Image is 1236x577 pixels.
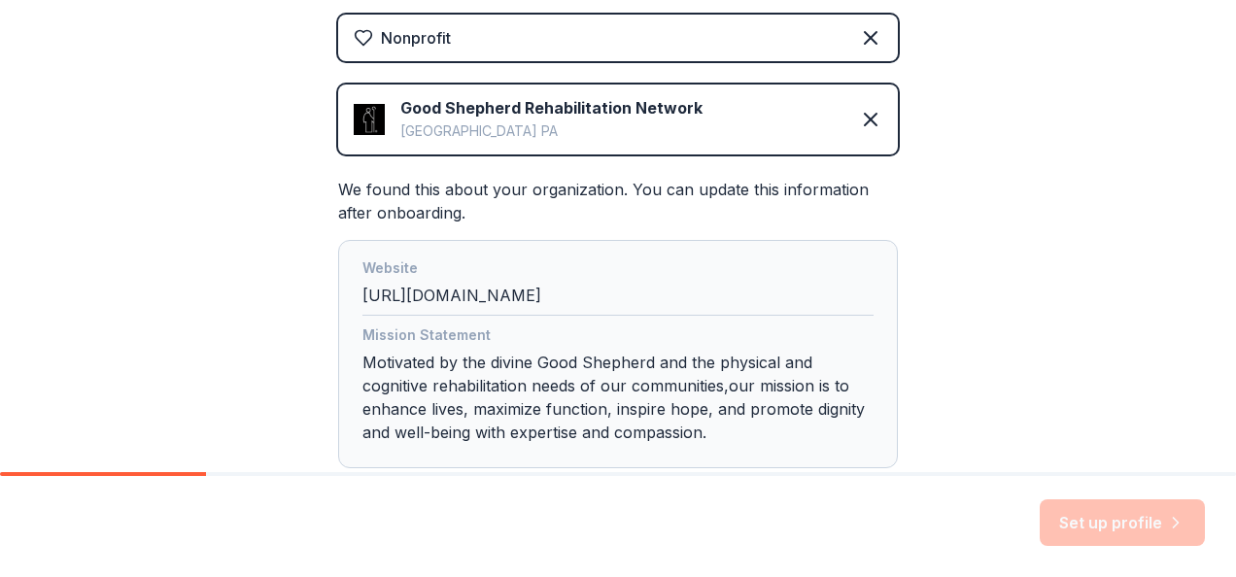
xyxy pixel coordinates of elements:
[354,104,385,135] img: Icon for Good Shepherd Rehabilitation Network
[362,323,874,452] div: Motivated by the divine Good Shepherd and the physical and cognitive rehabilitation needs of our ...
[338,178,898,468] div: We found this about your organization. You can update this information after onboarding.
[400,96,703,119] div: Good Shepherd Rehabilitation Network
[362,323,874,351] div: Mission Statement
[362,256,874,316] div: [URL][DOMAIN_NAME]
[362,256,874,284] div: Website
[381,26,451,50] div: Nonprofit
[400,119,703,143] div: [GEOGRAPHIC_DATA] PA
